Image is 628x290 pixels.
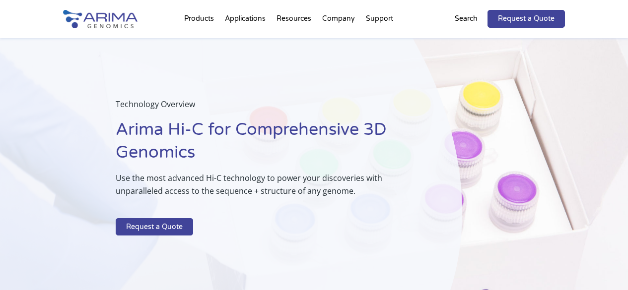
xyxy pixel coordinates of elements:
a: Request a Quote [488,10,565,28]
p: Use the most advanced Hi-C technology to power your discoveries with unparalleled access to the s... [116,172,413,205]
a: Request a Quote [116,218,193,236]
img: Arima-Genomics-logo [63,10,138,28]
h1: Arima Hi-C for Comprehensive 3D Genomics [116,118,413,172]
p: Search [455,12,478,25]
p: Technology Overview [116,98,413,118]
